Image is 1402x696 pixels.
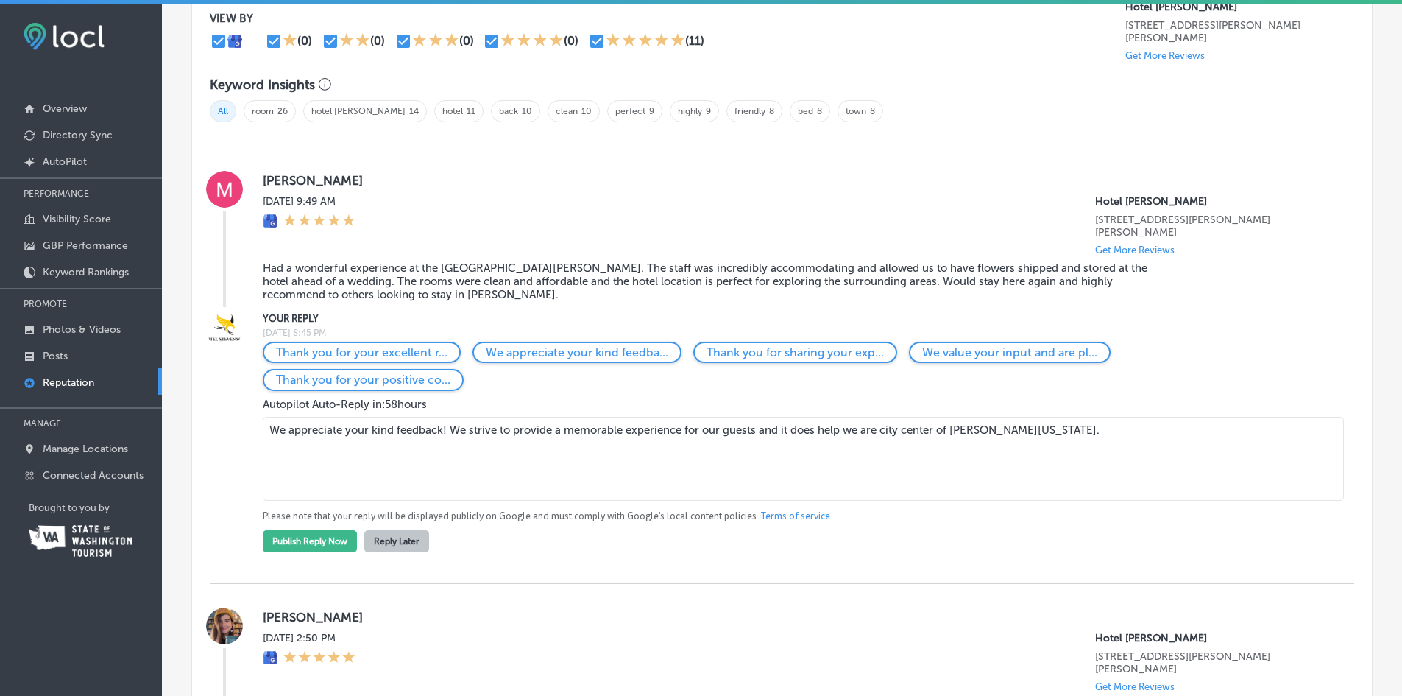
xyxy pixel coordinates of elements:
p: Thank you for your positive comments. We look forward to welcoming you back to Hotel Stevenson. [276,373,450,387]
div: 3 Stars [412,32,459,50]
a: hotel [442,106,463,116]
a: highly [678,106,702,116]
div: (0) [564,34,578,48]
p: Hotel Stevenson [1125,1,1354,13]
p: Visibility Score [43,213,111,225]
div: (0) [297,34,312,48]
p: Hotel Stevenson [1095,632,1331,644]
a: 14 [409,106,419,116]
div: 1 Star [283,32,297,50]
p: Get More Reviews [1095,681,1175,692]
p: AutoPilot [43,155,87,168]
span: All [210,100,236,122]
a: 8 [769,106,774,116]
p: Thank you for your excellent review. We are delighted you enjoyed your stay at Hotel Stevenson. [276,345,447,359]
div: 4 Stars [500,32,564,50]
p: 77 SW Russell Ave Stevenson, WA 98648, US [1125,19,1354,44]
div: 2 Stars [339,32,370,50]
p: VIEW BY [210,12,1125,25]
button: Publish Reply Now [263,530,357,552]
a: 10 [522,106,532,116]
p: GBP Performance [43,239,128,252]
a: 8 [817,106,822,116]
p: Brought to you by [29,502,162,513]
label: [DATE] 2:50 PM [263,632,355,644]
p: Directory Sync [43,129,113,141]
div: (0) [459,34,474,48]
div: 5 Stars [283,650,355,667]
div: 5 Stars [283,214,355,230]
img: fda3e92497d09a02dc62c9cd864e3231.png [24,23,105,50]
img: Image [206,311,243,348]
div: (11) [685,34,704,48]
a: bed [798,106,813,116]
a: hotel [PERSON_NAME] [311,106,406,116]
img: Washington Tourism [29,525,132,557]
a: 9 [649,106,654,116]
p: Please note that your reply will be displayed publicly on Google and must comply with Google's lo... [263,510,1331,523]
p: Thank you for sharing your experience. It is fulfilling to know you had a wonderful stay. [707,345,884,359]
label: YOUR REPLY [263,313,1331,324]
h3: Keyword Insights [210,77,315,93]
a: 11 [467,106,475,116]
a: 9 [706,106,711,116]
a: back [499,106,518,116]
a: perfect [615,106,645,116]
p: Get More Reviews [1095,245,1175,256]
p: Connected Accounts [43,469,144,482]
a: clean [556,106,578,116]
p: 77 SW Russell Ave [1095,214,1331,239]
button: Reply Later [364,530,429,552]
div: 5 Stars [606,32,685,50]
span: Autopilot Auto-Reply in: 58 hours [263,398,427,411]
a: 26 [277,106,288,116]
p: Posts [43,350,68,362]
a: Terms of service [761,510,830,523]
p: Manage Locations [43,443,128,455]
p: Hotel Stevenson [1095,195,1331,208]
p: We value your input and are pleased that you found our services to your liking. [922,345,1097,359]
p: 77 SW Russell Ave [1095,650,1331,675]
a: room [252,106,274,116]
div: (0) [370,34,385,48]
p: Overview [43,102,87,115]
label: [DATE] 9:49 AM [263,195,355,208]
a: 8 [870,106,875,116]
label: [PERSON_NAME] [263,173,1331,188]
p: We appreciate your kind feedback. We strive to provide a memorable experience for our guests. [486,345,668,359]
blockquote: Had a wonderful experience at the [GEOGRAPHIC_DATA][PERSON_NAME]. The staff was incredibly accomm... [263,261,1174,301]
a: friendly [734,106,765,116]
label: [DATE] 8:45 PM [263,328,1331,338]
label: [PERSON_NAME] [263,610,1331,625]
textarea: We appreciate your kind feedback! We strive to provide a memorable experience for our guests and ... [263,417,1344,501]
p: Get More Reviews [1125,50,1205,61]
p: Reputation [43,376,94,389]
p: Photos & Videos [43,323,121,336]
a: town [846,106,866,116]
p: Keyword Rankings [43,266,129,278]
a: 10 [581,106,592,116]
